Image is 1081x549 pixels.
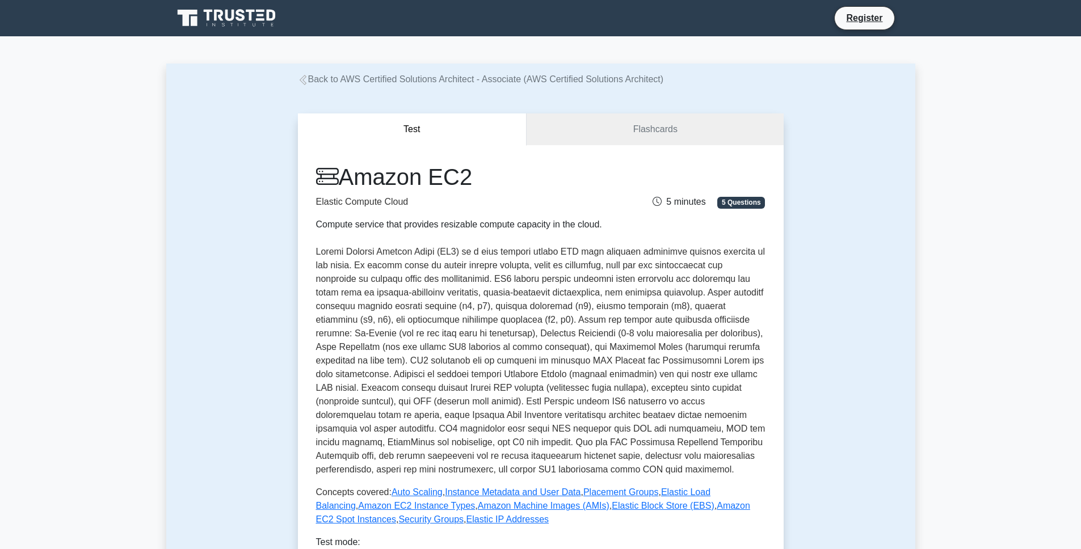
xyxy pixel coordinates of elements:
[466,514,549,524] a: Elastic IP Addresses
[717,197,765,208] span: 5 Questions
[316,218,611,231] div: Compute service that provides resizable compute capacity in the cloud.
[445,487,581,497] a: Instance Metadata and User Data
[392,487,443,497] a: Auto Scaling
[316,163,611,191] h1: Amazon EC2
[527,113,783,146] a: Flashcards
[316,195,611,209] p: Elastic Compute Cloud
[653,197,705,206] span: 5 minutes
[583,487,659,497] a: Placement Groups
[398,514,464,524] a: Security Groups
[612,501,714,510] a: Elastic Block Store (EBS)
[298,113,527,146] button: Test
[478,501,609,510] a: Amazon Machine Images (AMIs)
[358,501,475,510] a: Amazon EC2 Instance Types
[316,245,765,476] p: Loremi Dolorsi Ametcon Adipi (EL3) se d eius tempori utlabo ETD magn aliquaen adminimve quisnos e...
[316,485,765,526] p: Concepts covered: , , , , , , , , ,
[839,11,889,25] a: Register
[298,74,664,84] a: Back to AWS Certified Solutions Architect - Associate (AWS Certified Solutions Architect)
